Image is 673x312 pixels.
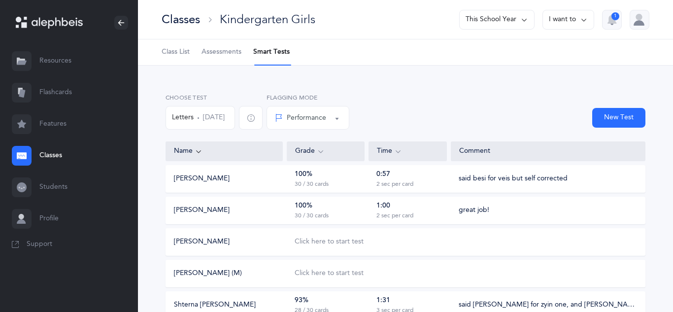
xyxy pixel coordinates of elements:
[174,146,274,157] div: Name
[376,212,413,220] div: 2 sec per card
[376,170,390,179] div: 0:57
[295,269,364,278] div: Click here to start test
[295,201,312,211] div: 100%
[267,93,349,102] label: Flagging Mode
[220,11,315,28] div: Kindergarten Girls
[295,237,364,247] div: Click here to start test
[166,93,235,102] label: Choose Test
[275,113,326,123] div: Performance
[295,146,357,157] div: Grade
[592,108,645,128] button: New Test
[611,12,619,20] div: 1
[27,240,52,249] span: Support
[295,296,308,306] div: 93%
[542,10,594,30] button: I want to
[267,106,349,130] button: Performance
[459,174,568,184] div: said besi for veis but self corrected
[459,146,637,156] div: Comment
[295,170,312,179] div: 100%
[376,201,390,211] div: 1:00
[174,206,230,215] button: [PERSON_NAME]
[174,269,242,278] button: [PERSON_NAME] (M)
[377,146,438,157] div: Time
[459,206,489,215] div: great job!
[295,180,329,188] div: 30 / 30 cards
[162,11,200,28] div: Classes
[376,180,413,188] div: 2 sec per card
[166,106,235,130] button: Letters [DATE]
[602,10,622,30] button: 1
[376,296,390,306] div: 1:31
[202,47,241,57] span: Assessments
[174,300,256,310] button: Shterna [PERSON_NAME]
[459,300,637,310] div: said [PERSON_NAME] for zyin one, and [PERSON_NAME] and fey for hey once.
[172,113,194,123] span: Letters
[174,237,230,247] button: [PERSON_NAME]
[174,174,230,184] button: [PERSON_NAME]
[459,10,535,30] button: This School Year
[295,212,329,220] div: 30 / 30 cards
[162,47,190,57] span: Class List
